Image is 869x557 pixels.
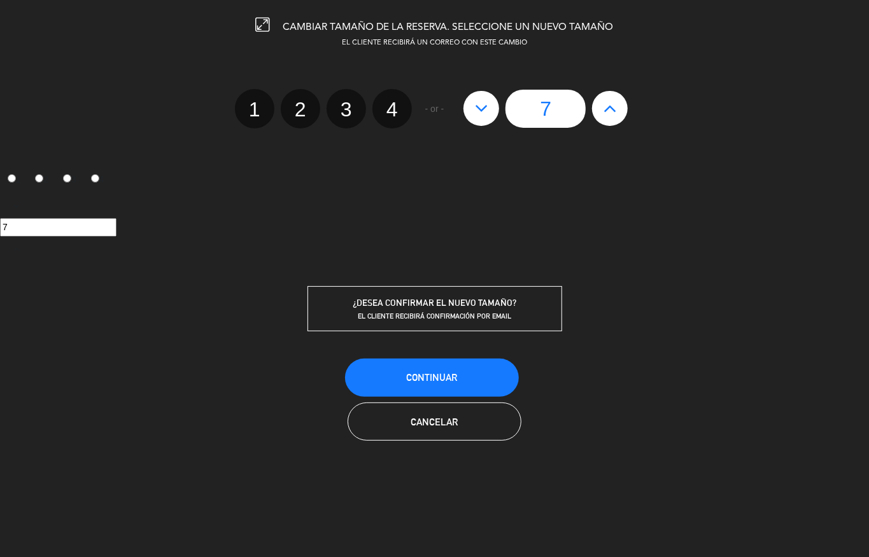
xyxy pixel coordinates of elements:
[411,416,458,427] span: Cancelar
[348,402,521,441] button: Cancelar
[63,174,71,182] input: 3
[342,39,527,46] span: EL CLIENTE RECIBIRÁ UN CORREO CON ESTE CAMBIO
[345,359,519,397] button: Continuar
[425,102,444,116] span: - or -
[358,312,511,320] span: EL CLIENTE RECIBIRÁ CONFIRMACIÓN POR EMAIL
[283,22,614,32] span: CAMBIAR TAMAÑO DE LA RESERVA. SELECCIONE UN NUEVO TAMAÑO
[406,372,457,383] span: Continuar
[35,174,43,182] input: 2
[91,174,99,182] input: 4
[56,168,84,190] label: 3
[353,298,516,308] span: ¿DESEA CONFIRMAR EL NUEVO TAMAÑO?
[327,89,366,128] label: 3
[235,89,274,128] label: 1
[28,168,56,190] label: 2
[372,89,412,128] label: 4
[8,174,16,182] input: 1
[281,89,320,128] label: 2
[83,168,111,190] label: 4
